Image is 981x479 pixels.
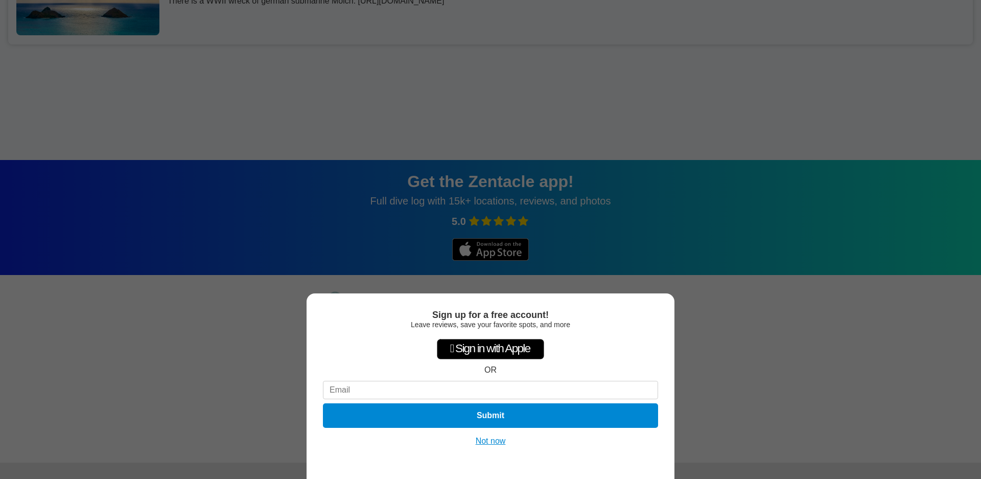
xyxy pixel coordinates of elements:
[473,436,509,446] button: Not now
[323,403,658,428] button: Submit
[323,381,658,399] input: Email
[323,310,658,321] div: Sign up for a free account!
[484,366,497,375] div: OR
[323,321,658,329] div: Leave reviews, save your favorite spots, and more
[437,339,544,359] div: Sign in with Apple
